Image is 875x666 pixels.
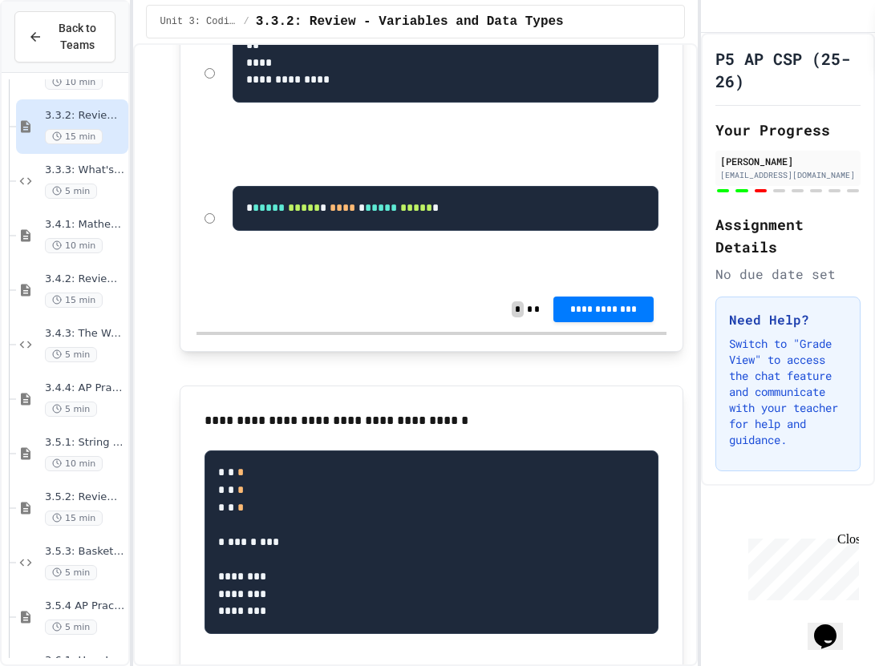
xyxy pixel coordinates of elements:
span: 3.4.3: The World's Worst Farmers Market [45,327,125,341]
div: Chat with us now!Close [6,6,111,102]
span: 15 min [45,129,103,144]
span: 15 min [45,511,103,526]
span: 3.5.3: Basketballs and Footballs [45,545,125,559]
span: Back to Teams [52,20,102,54]
span: / [243,15,249,28]
span: 3.4.2: Review - Mathematical Operators [45,272,125,286]
span: 5 min [45,184,97,199]
span: 5 min [45,620,97,635]
span: Unit 3: Coding [160,15,237,28]
h2: Assignment Details [715,213,861,258]
button: Back to Teams [14,11,115,63]
span: 3.5.4 AP Practice - String Manipulation [45,599,125,613]
div: [EMAIL_ADDRESS][DOMAIN_NAME] [720,169,856,181]
span: 3.3.2: Review - Variables and Data Types [45,109,125,123]
span: 3.5.2: Review - String Operators [45,490,125,504]
h3: Need Help? [729,310,847,329]
span: 10 min [45,75,103,90]
div: No due date set [715,264,861,284]
span: 5 min [45,347,97,362]
h2: Your Progress [715,119,861,141]
span: 3.5.1: String Operators [45,436,125,450]
span: 10 min [45,238,103,253]
div: [PERSON_NAME] [720,154,856,168]
h1: P5 AP CSP (25-26) [715,47,861,92]
p: Switch to "Grade View" to access the chat feature and communicate with your teacher for help and ... [729,336,847,448]
span: 5 min [45,402,97,417]
span: 3.4.4: AP Practice - Arithmetic Operators [45,381,125,395]
iframe: chat widget [808,602,859,650]
span: 3.4.1: Mathematical Operators [45,218,125,232]
span: 3.3.2: Review - Variables and Data Types [256,12,564,31]
span: 10 min [45,456,103,471]
span: 5 min [45,565,97,580]
iframe: chat widget [742,532,859,600]
span: 15 min [45,293,103,308]
span: 3.3.3: What's the Type? [45,163,125,177]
